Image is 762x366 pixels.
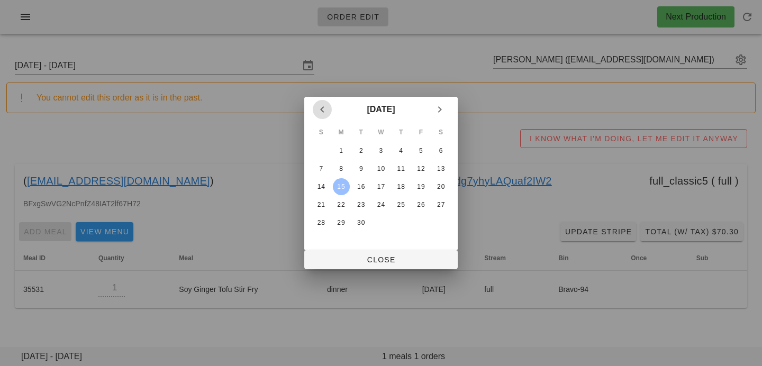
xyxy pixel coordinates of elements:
div: 20 [432,183,449,190]
button: 30 [352,214,369,231]
th: T [351,123,370,141]
div: 3 [373,147,389,154]
div: 14 [313,183,330,190]
div: 13 [432,165,449,172]
th: S [312,123,331,141]
button: 5 [412,142,429,159]
button: 10 [373,160,389,177]
button: 6 [432,142,449,159]
div: 27 [432,201,449,208]
span: Close [313,255,449,264]
button: 11 [393,160,410,177]
div: 26 [412,201,429,208]
div: 19 [412,183,429,190]
button: 19 [412,178,429,195]
button: 27 [432,196,449,213]
div: 5 [412,147,429,154]
div: 7 [313,165,330,172]
div: 2 [352,147,369,154]
button: 29 [333,214,350,231]
button: 18 [393,178,410,195]
th: W [371,123,391,141]
button: 8 [333,160,350,177]
div: 28 [313,219,330,226]
th: S [431,123,450,141]
th: F [412,123,431,141]
button: 24 [373,196,389,213]
div: 23 [352,201,369,208]
div: 8 [333,165,350,172]
button: 9 [352,160,369,177]
button: 16 [352,178,369,195]
button: Previous month [313,100,332,119]
div: 25 [393,201,410,208]
button: 2 [352,142,369,159]
div: 1 [333,147,350,154]
button: Close [304,250,458,269]
button: 13 [432,160,449,177]
div: 16 [352,183,369,190]
button: 4 [393,142,410,159]
div: 12 [412,165,429,172]
button: 22 [333,196,350,213]
div: 18 [393,183,410,190]
div: 24 [373,201,389,208]
div: 15 [333,183,350,190]
button: 26 [412,196,429,213]
button: 7 [313,160,330,177]
div: 22 [333,201,350,208]
button: 1 [333,142,350,159]
div: 30 [352,219,369,226]
button: 14 [313,178,330,195]
div: 4 [393,147,410,154]
button: 28 [313,214,330,231]
button: [DATE] [362,99,399,120]
div: 29 [333,219,350,226]
div: 17 [373,183,389,190]
div: 11 [393,165,410,172]
button: 12 [412,160,429,177]
div: 6 [432,147,449,154]
button: 23 [352,196,369,213]
button: 15 [333,178,350,195]
div: 21 [313,201,330,208]
button: 17 [373,178,389,195]
div: 9 [352,165,369,172]
button: Next month [430,100,449,119]
button: 20 [432,178,449,195]
th: M [332,123,351,141]
th: T [392,123,411,141]
button: 3 [373,142,389,159]
button: 21 [313,196,330,213]
div: 10 [373,165,389,172]
button: 25 [393,196,410,213]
